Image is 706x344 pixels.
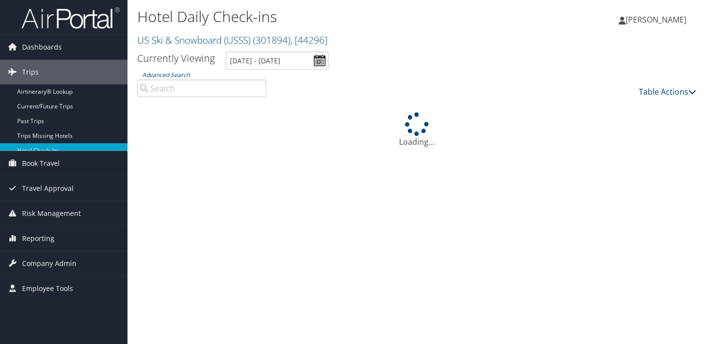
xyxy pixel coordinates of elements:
div: Loading... [137,112,696,148]
span: Risk Management [22,201,81,226]
span: Employee Tools [22,276,73,301]
span: Reporting [22,226,54,251]
span: , [ 44296 ] [290,33,328,47]
a: US Ski & Snowboard (USSS) [137,33,328,47]
input: Advanced Search [137,79,266,97]
h1: Hotel Daily Check-ins [137,6,510,27]
span: [PERSON_NAME] [626,14,686,25]
img: airportal-logo.png [22,6,120,29]
a: Table Actions [639,86,696,97]
span: ( 301894 ) [253,33,290,47]
input: [DATE] - [DATE] [226,52,328,70]
span: Travel Approval [22,176,74,201]
span: Book Travel [22,151,60,176]
span: Dashboards [22,35,62,59]
h3: Currently Viewing [137,52,215,65]
a: [PERSON_NAME] [619,5,696,34]
span: Company Admin [22,251,76,276]
span: Trips [22,60,39,84]
a: Advanced Search [142,71,190,79]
